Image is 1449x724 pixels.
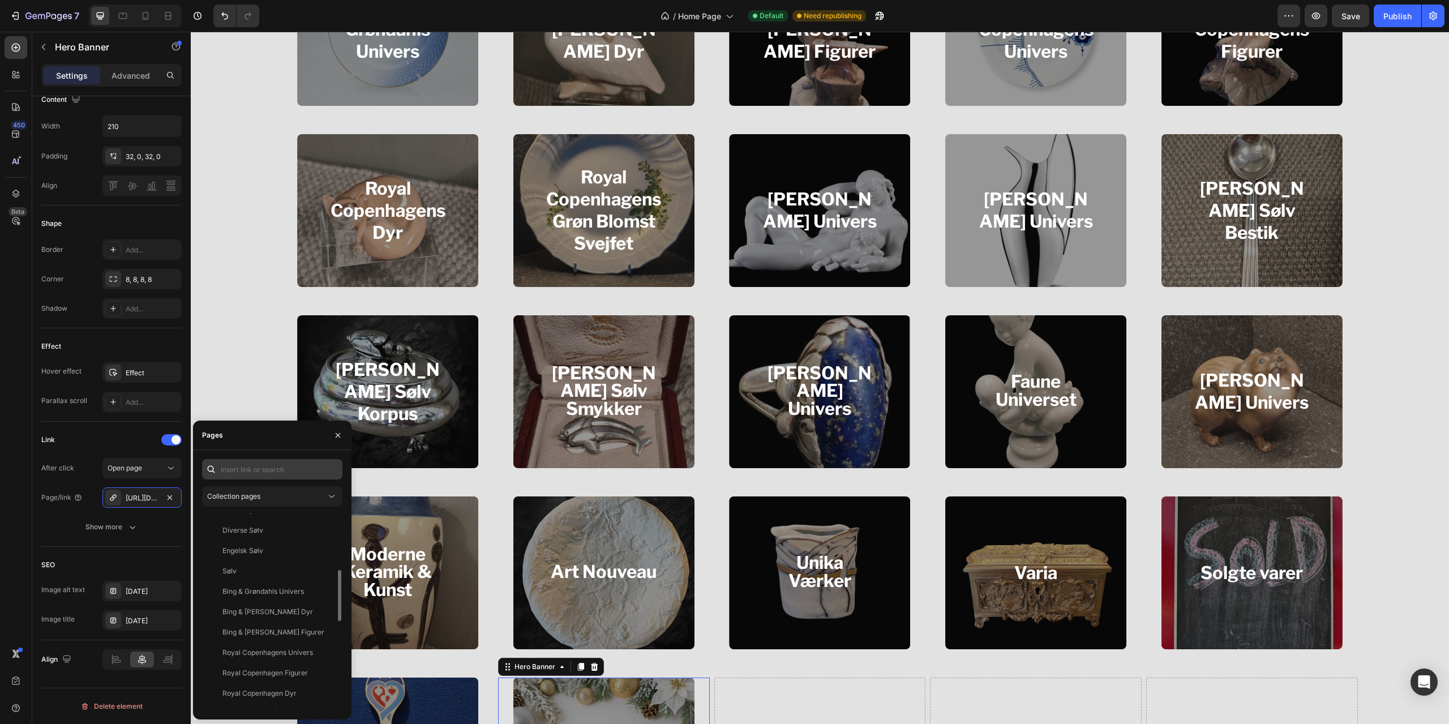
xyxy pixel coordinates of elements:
[207,492,260,500] span: Collection pages
[41,303,67,314] div: Shadow
[538,465,719,618] div: Background Image
[323,284,504,436] div: Background Image
[678,10,721,22] span: Home Page
[538,284,719,436] div: Background Image
[804,11,861,21] span: Need republishing
[971,102,1152,255] div: Overlay
[80,700,143,713] div: Delete element
[323,102,504,255] div: Background Image
[222,668,308,678] div: Royal Copenhagen Figurer
[222,586,304,597] div: Bing & Grøndahls Univers
[126,368,179,378] div: Effect
[106,284,288,436] div: Background Image
[191,32,1449,724] iframe: To enrich screen reader interactions, please activate Accessibility in Grammarly extension settings
[538,284,719,436] div: Overlay
[126,275,179,285] div: 8, 8, 8, 8
[754,465,936,618] div: Background Image
[1009,146,1113,212] strong: [PERSON_NAME] Sølv Bestik
[41,614,75,624] div: Image title
[74,9,79,23] p: 7
[538,102,719,255] div: Background Image
[971,284,1152,436] div: Background Image
[41,517,182,537] button: Show more
[222,607,313,617] div: Bing & [PERSON_NAME] Dyr
[213,5,259,27] div: Undo/Redo
[971,284,1152,436] div: Overlay
[222,627,324,637] div: Bing & [PERSON_NAME] Figurer
[202,459,342,479] input: Insert link or search
[788,157,902,200] strong: [PERSON_NAME] Univers
[222,648,313,658] div: Royal Copenhagens Univers
[1004,338,1118,382] strong: [PERSON_NAME] Univers
[323,284,504,436] div: Overlay
[323,465,504,618] div: Overlay
[126,304,179,314] div: Add...
[41,585,85,595] div: Image alt text
[1332,5,1369,27] button: Save
[41,151,67,161] div: Padding
[112,70,150,82] p: Advanced
[971,465,1152,618] div: Overlay
[754,284,936,436] div: Overlay
[1374,5,1421,27] button: Publish
[572,157,686,200] strong: [PERSON_NAME] Univers
[538,465,719,618] div: Overlay
[41,697,182,716] button: Delete element
[360,529,466,551] strong: Art Nouveau
[971,102,1152,255] div: Background Image
[145,327,249,393] strong: [PERSON_NAME] Sølv Korpus
[1383,10,1412,22] div: Publish
[56,70,88,82] p: Settings
[1411,669,1438,696] div: Open Intercom Messenger
[126,493,158,503] div: [URL][DOMAIN_NAME]
[222,525,263,535] div: Diverse Sølv
[126,152,179,162] div: 32, 0, 32, 0
[103,116,181,136] input: Auto
[41,92,83,108] div: Content
[106,284,288,436] div: Overlay
[126,616,179,626] div: [DATE]
[41,181,57,191] div: Align
[760,11,783,21] span: Default
[971,465,1152,618] div: Background Image
[361,331,465,388] strong: [PERSON_NAME] Sølv Smykker
[538,102,719,255] div: Overlay
[41,121,60,131] div: Width
[108,464,142,472] span: Open page
[5,5,84,27] button: 7
[41,219,62,229] div: Shape
[805,339,886,379] strong: Faune Universet
[754,284,936,436] div: Background Image
[222,709,310,719] div: [PERSON_NAME]´s Univers
[41,366,82,376] div: Hover effect
[41,652,74,667] div: Align
[106,465,288,618] div: Overlay
[824,530,867,552] strong: Varia
[754,102,936,255] div: Overlay
[41,463,74,473] div: After click
[321,630,367,640] div: Hero Banner
[598,520,661,560] strong: Unika Værker
[41,396,87,406] div: Parallax scroll
[202,486,342,507] button: Collection pages
[106,465,288,618] div: Background Image
[1341,11,1360,21] span: Save
[102,458,182,478] button: Open page
[41,341,61,352] div: Effect
[222,566,237,576] div: Sølv
[355,135,470,222] strong: Royal Copenhagens Grøn Blomst Svejfet
[126,245,179,255] div: Add...
[673,10,676,22] span: /
[55,40,151,54] p: Hero Banner
[1010,530,1112,552] strong: Solgte varer
[8,207,27,216] div: Beta
[153,512,241,569] strong: Moderne Keramik & Kunst
[41,274,64,284] div: Corner
[577,331,681,388] strong: [PERSON_NAME] Univers
[126,586,179,597] div: [DATE]
[323,465,504,618] div: Background Image
[11,121,27,130] div: 450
